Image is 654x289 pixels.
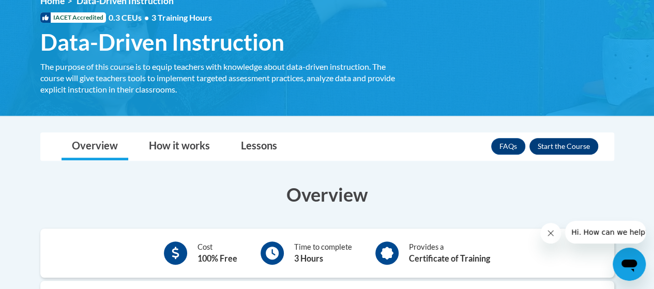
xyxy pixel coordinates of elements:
[529,138,598,155] button: Enroll
[409,253,490,263] b: Certificate of Training
[491,138,525,155] a: FAQs
[231,133,287,160] a: Lessons
[197,241,237,265] div: Cost
[62,133,128,160] a: Overview
[565,221,646,244] iframe: Message from company
[144,12,149,22] span: •
[109,12,212,23] span: 0.3 CEUs
[40,61,397,95] div: The purpose of this course is to equip teachers with knowledge about data-driven instruction. The...
[294,241,352,265] div: Time to complete
[613,248,646,281] iframe: Button to launch messaging window
[40,12,106,23] span: IACET Accredited
[139,133,220,160] a: How it works
[40,181,614,207] h3: Overview
[294,253,323,263] b: 3 Hours
[151,12,212,22] span: 3 Training Hours
[40,28,284,56] span: Data-Driven Instruction
[540,223,561,244] iframe: Close message
[409,241,490,265] div: Provides a
[197,253,237,263] b: 100% Free
[6,7,84,16] span: Hi. How can we help?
